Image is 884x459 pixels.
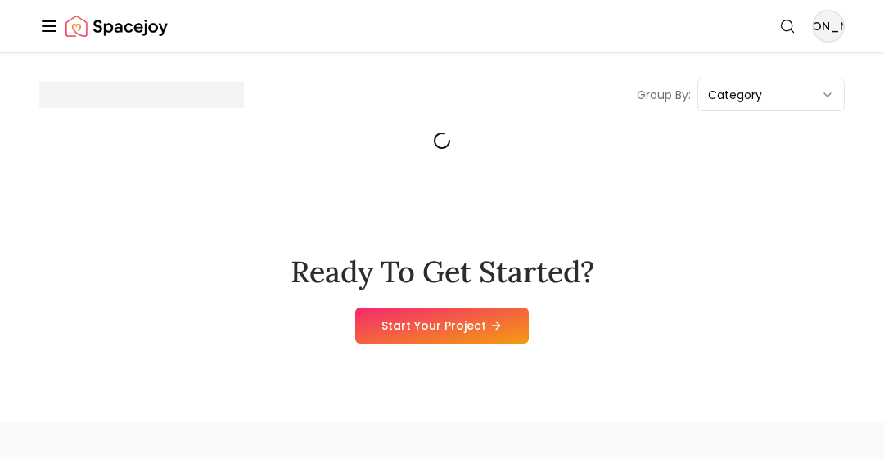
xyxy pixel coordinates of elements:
a: Start Your Project [355,308,529,344]
p: Group By: [637,87,691,103]
a: Spacejoy [65,10,168,43]
span: [PERSON_NAME] [814,11,843,41]
h2: Ready To Get Started? [291,255,594,288]
img: Spacejoy Logo [65,10,168,43]
button: [PERSON_NAME] [812,10,845,43]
